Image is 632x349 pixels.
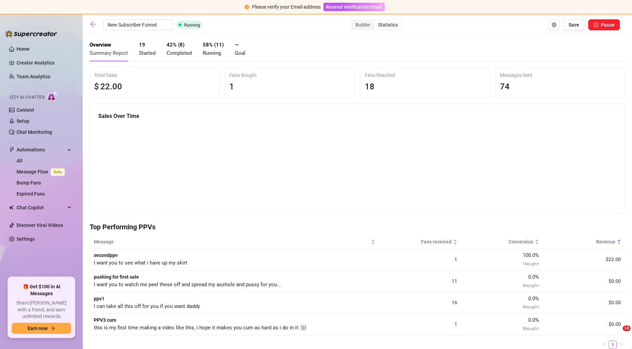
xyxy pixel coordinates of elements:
[244,4,249,9] span: exclamation-circle
[203,42,224,48] strong: 58 % ( 11 )
[17,191,45,197] a: Expired Fans
[379,235,461,249] th: Fans received
[94,303,200,309] span: I can take all this off for you if you want daddy
[94,274,139,280] strong: pushing for first sale
[94,296,104,301] strong: ppv1
[600,341,609,349] li: Previous Page
[94,238,370,246] span: Message
[543,235,625,249] th: Revenue
[100,82,110,91] span: 22
[588,19,620,30] button: Pause
[528,317,539,323] span: 0.0 %
[523,282,539,288] span: 0 bought
[528,296,539,302] span: 0.0 %
[352,20,374,30] div: Builder
[523,252,539,258] span: 100.0 %
[9,147,14,152] span: thunderbolt
[543,313,625,335] td: $0.00
[167,42,184,48] strong: 42 % ( 8 )
[600,341,609,349] button: left
[379,292,461,314] td: 16
[17,118,29,124] a: Setup
[17,57,72,68] a: Creator Analytics
[617,341,625,349] li: Next Page
[17,222,63,228] a: Discover Viral Videos
[94,281,281,288] span: I want you to watch me peel these off and spread my asshole and pussy for you...
[6,30,57,37] img: logo-BBDzfeDw.svg
[167,50,192,56] span: Completed
[139,50,156,56] span: Started
[103,19,173,30] input: Edit Title
[547,238,615,246] span: Revenue
[98,112,616,120] h5: Sales Over Time
[601,22,615,28] span: Pause
[90,50,128,56] span: Summary Report
[383,238,452,246] span: Fans received
[552,22,556,27] span: setting
[623,326,631,331] span: 10
[203,50,221,56] span: Running
[461,235,543,249] th: Conversion
[17,180,41,186] a: Bump Fans
[12,283,71,297] span: 🎁 Get $100 in AI Messages
[50,326,55,331] span: arrow-right
[500,71,621,79] div: Messages Sent
[94,260,187,266] span: I want you to see what i have up my skirt
[9,205,13,210] img: Chat Copilot
[235,42,239,48] strong: —
[139,42,145,48] strong: 19
[90,21,100,29] a: arrow-left
[619,342,623,347] span: right
[17,202,66,213] span: Chat Copilot
[235,50,245,56] span: Goal
[323,3,385,11] button: Resend Verification Email
[252,3,321,11] div: Please verify your Email address
[17,158,22,163] a: All
[569,22,579,28] span: Save
[17,107,34,113] a: Content
[17,74,50,79] a: Team Analytics
[229,82,234,91] span: 1
[379,249,461,270] td: 1
[500,82,510,91] span: 74
[351,19,402,30] div: segmented control
[94,80,99,93] span: $
[12,300,71,320] span: Share [PERSON_NAME] with a friend, and earn unlimited rewards
[94,252,118,258] strong: secondppv
[110,82,122,91] span: .00
[543,292,625,314] td: $0.00
[617,341,625,349] button: right
[609,341,617,349] li: 1
[12,323,71,334] button: Earn nowarrow-right
[51,168,65,176] span: Beta
[94,317,116,323] strong: PPV3 cum
[94,71,215,79] div: Total Sales
[593,22,598,27] span: pause-circle
[365,82,374,91] span: 18
[374,20,402,30] div: Statistics
[379,270,461,292] td: 11
[17,236,35,242] a: Settings
[229,71,350,79] div: Fans Bought
[543,270,625,292] td: $0.00
[563,19,585,30] button: Save Flow
[326,4,382,10] span: Resend Verification Email
[17,129,52,135] a: Chat Monitoring
[523,304,539,309] span: 0 bought
[47,91,58,101] img: AI Chatter
[90,235,379,249] th: Message
[379,313,461,335] td: 1
[17,169,68,174] a: Message FlowBeta
[28,326,48,331] span: Earn now
[609,326,625,342] iframe: Intercom live chat
[523,261,539,266] span: 1 bought
[10,94,44,101] span: Izzy AI Chatter
[549,19,560,30] button: Open Exit Rules
[17,144,66,155] span: Automations
[528,274,539,280] span: 0.0 %
[90,42,111,48] strong: Overview
[365,71,485,79] div: Fans Reached
[17,46,30,52] a: Home
[184,22,200,28] span: Running
[90,222,625,232] h4: Top Performing PPVs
